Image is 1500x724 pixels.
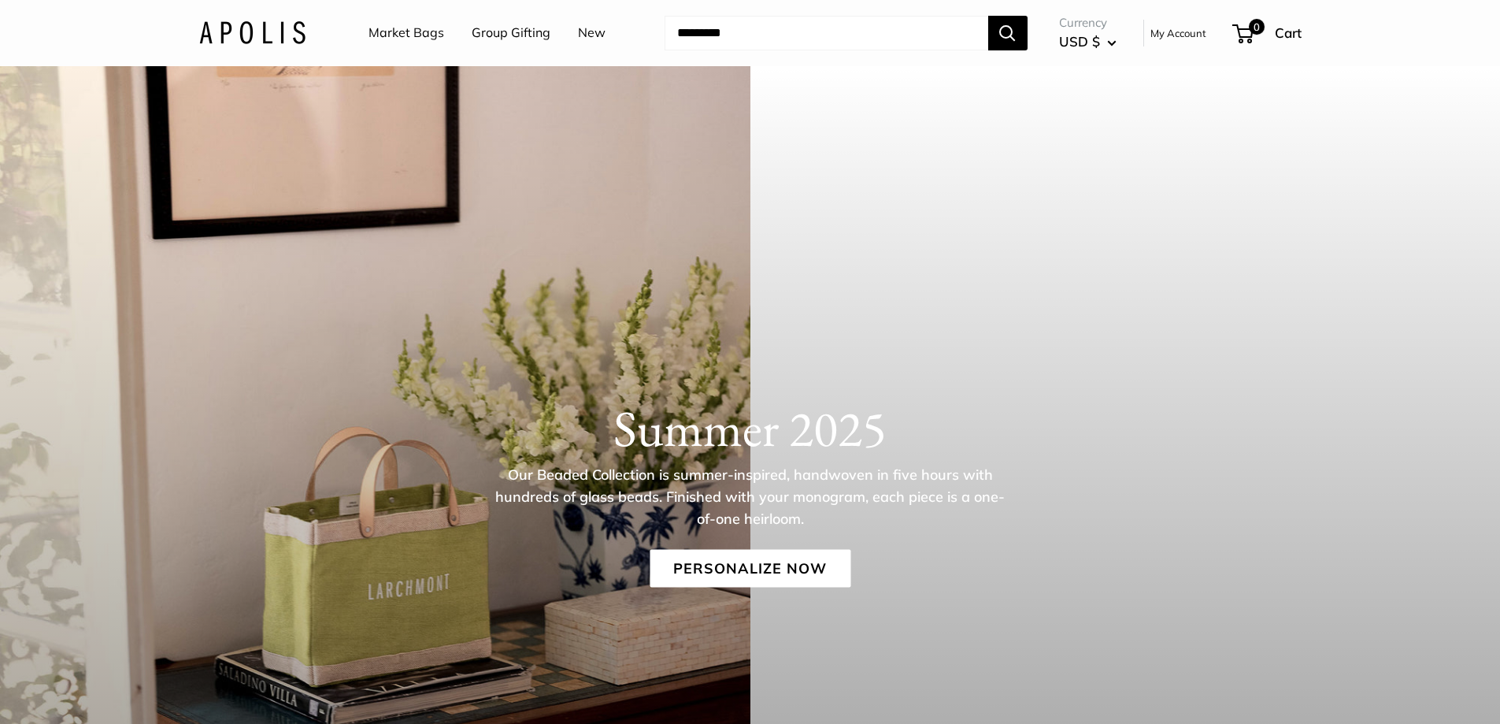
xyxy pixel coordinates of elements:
[1150,24,1206,43] a: My Account
[1234,20,1302,46] a: 0 Cart
[650,549,850,587] a: Personalize Now
[665,16,988,50] input: Search...
[199,398,1302,458] h1: Summer 2025
[988,16,1028,50] button: Search
[1275,24,1302,41] span: Cart
[1248,19,1264,35] span: 0
[369,21,444,45] a: Market Bags
[578,21,606,45] a: New
[494,463,1006,529] p: Our Beaded Collection is summer-inspired, handwoven in five hours with hundreds of glass beads. F...
[1059,12,1117,34] span: Currency
[472,21,550,45] a: Group Gifting
[199,21,306,44] img: Apolis
[1059,29,1117,54] button: USD $
[1059,33,1100,50] span: USD $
